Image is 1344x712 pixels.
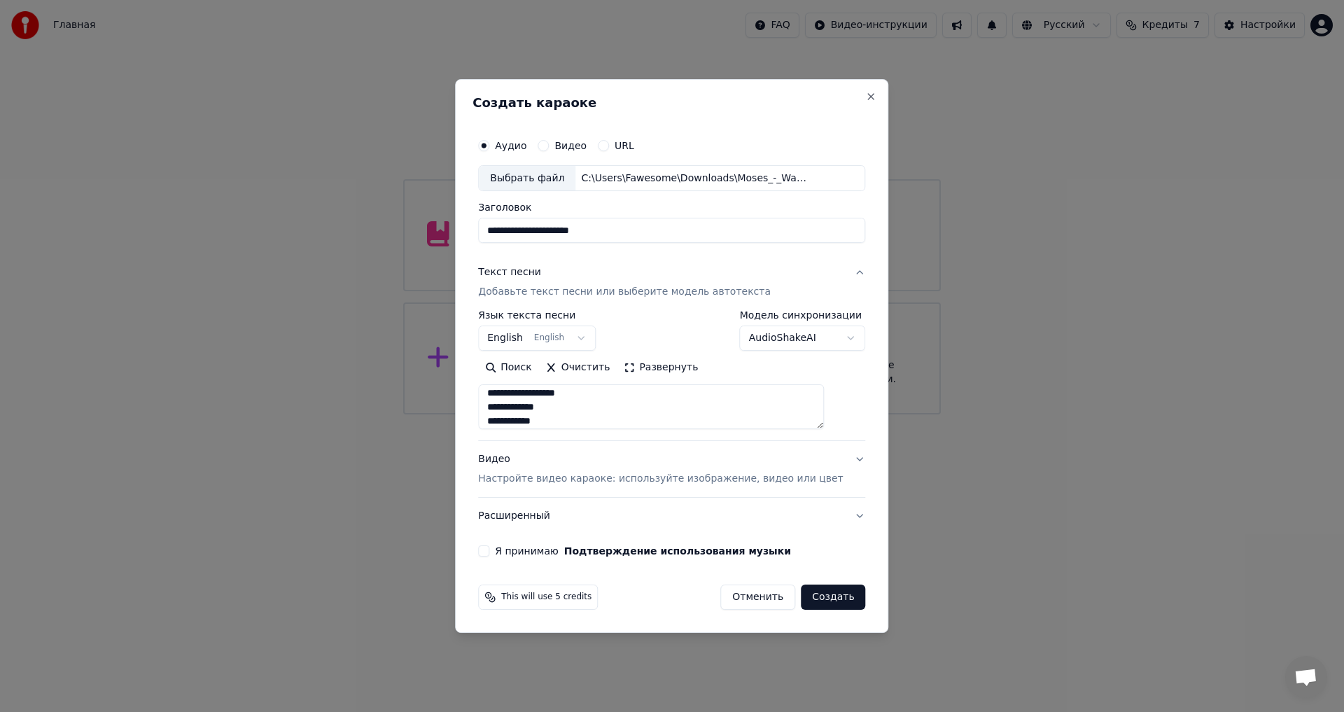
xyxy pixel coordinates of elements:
button: Очистить [539,357,617,379]
label: Видео [554,141,587,151]
div: Выбрать файл [479,166,575,191]
div: Текст песни [478,266,541,280]
button: Расширенный [478,498,865,534]
div: C:\Users\Fawesome\Downloads\Moses_-_Waiter_72190236.mp3 [575,172,813,186]
label: Язык текста песни [478,311,596,321]
label: Я принимаю [495,546,791,556]
div: Видео [478,453,843,487]
button: Я принимаю [564,546,791,556]
h2: Создать караоке [472,97,871,109]
div: Текст песниДобавьте текст песни или выберите модель автотекста [478,311,865,441]
button: Поиск [478,357,538,379]
button: Отменить [720,585,795,610]
button: ВидеоНастройте видео караоке: используйте изображение, видео или цвет [478,442,865,498]
p: Добавьте текст песни или выберите модель автотекста [478,286,771,300]
button: Текст песниДобавьте текст песни или выберите модель автотекста [478,255,865,311]
button: Развернуть [617,357,705,379]
label: Аудио [495,141,526,151]
span: This will use 5 credits [501,592,591,603]
p: Настройте видео караоке: используйте изображение, видео или цвет [478,472,843,486]
label: Заголовок [478,203,865,213]
label: Модель синхронизации [740,311,866,321]
label: URL [615,141,634,151]
button: Создать [801,585,865,610]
